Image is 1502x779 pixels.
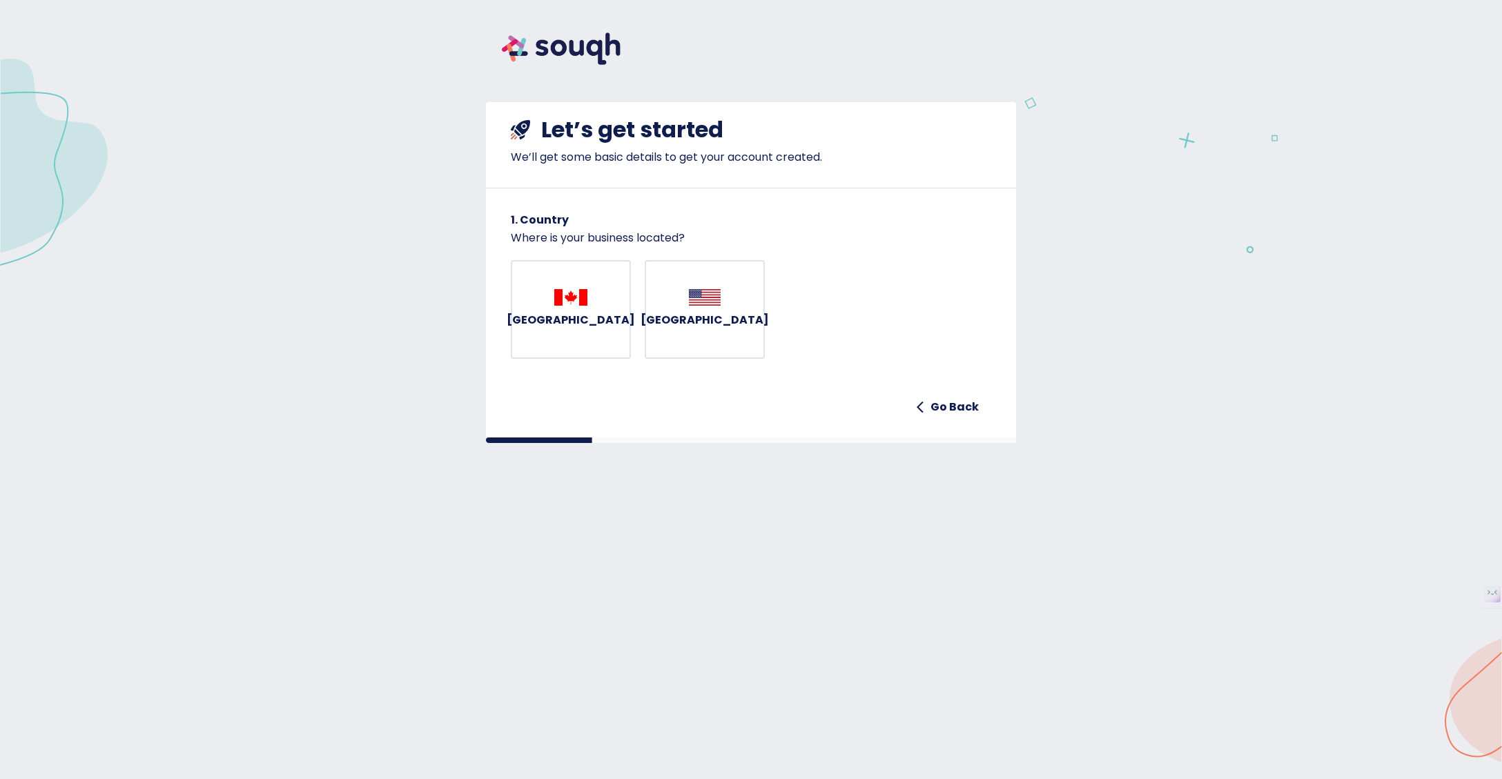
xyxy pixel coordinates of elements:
img: souqh logo [486,17,636,81]
button: Go Back [911,393,984,421]
img: Flag_of_the_United_States.svg [689,289,721,306]
h4: Let’s get started [541,116,723,144]
h6: [GEOGRAPHIC_DATA] [507,310,635,330]
h6: [GEOGRAPHIC_DATA] [641,310,769,330]
p: We’ll get some basic details to get your account created. [511,149,991,166]
p: Where is your business located? [511,230,991,246]
img: shuttle [511,120,530,139]
h6: 1. Country [511,210,991,230]
button: [GEOGRAPHIC_DATA] [645,260,765,359]
button: [GEOGRAPHIC_DATA] [511,260,631,359]
img: Flag_of_Canada.svg [554,289,587,306]
h6: Go Back [930,397,979,417]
